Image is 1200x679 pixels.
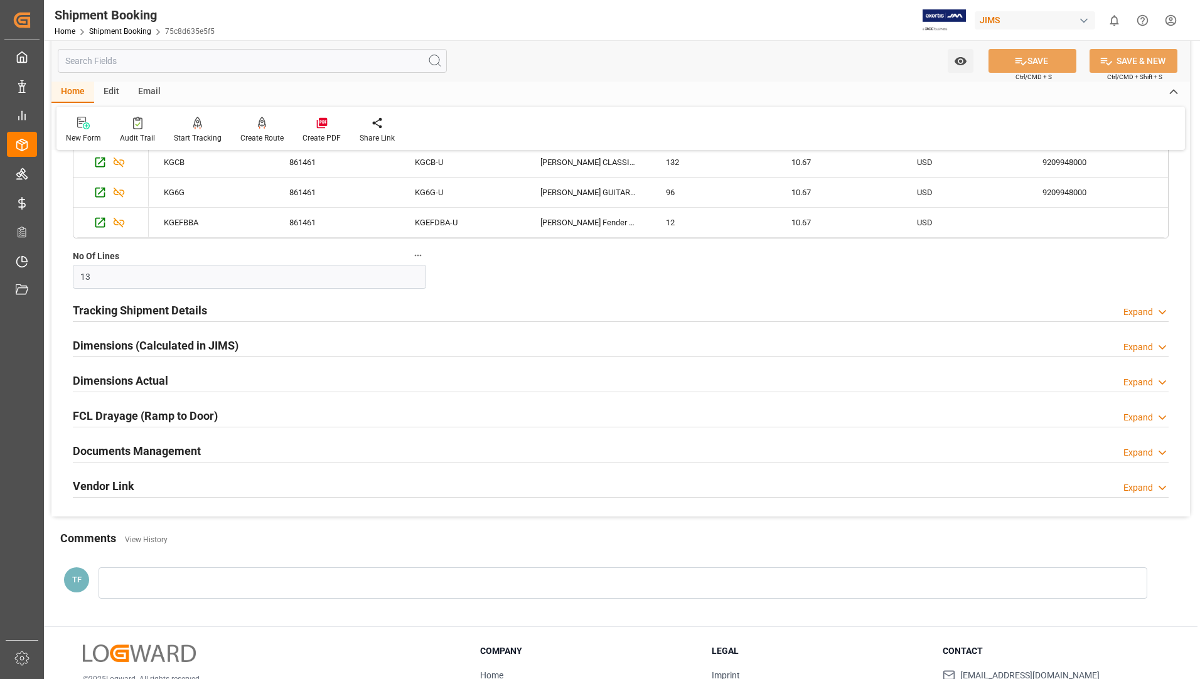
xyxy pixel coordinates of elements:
[1015,72,1052,82] span: Ctrl/CMD + S
[525,208,651,237] div: [PERSON_NAME] Fender Electric Capo
[73,250,119,263] span: No Of Lines
[149,178,274,207] div: KG6G
[943,644,1159,658] h3: Contact
[525,147,651,177] div: [PERSON_NAME] CLASSICAL CAPO BLACK
[240,132,284,144] div: Create Route
[149,147,274,177] div: KGCB
[776,147,902,177] div: 10.67
[73,478,134,495] h2: Vendor Link
[776,208,902,237] div: 10.67
[400,208,525,237] div: KGEFDBA-U
[1100,6,1128,35] button: show 0 new notifications
[975,8,1100,32] button: JIMS
[174,132,222,144] div: Start Tracking
[712,644,928,658] h3: Legal
[73,372,168,389] h2: Dimensions Actual
[129,82,170,103] div: Email
[274,208,400,237] div: 861461
[988,49,1076,73] button: SAVE
[73,302,207,319] h2: Tracking Shipment Details
[149,208,274,237] div: KGEFBBA
[400,147,525,177] div: KGCB-U
[125,535,168,544] a: View History
[776,178,902,207] div: 10.67
[51,82,94,103] div: Home
[923,9,966,31] img: Exertis%20JAM%20-%20Email%20Logo.jpg_1722504956.jpg
[94,82,129,103] div: Edit
[1123,376,1153,389] div: Expand
[303,132,341,144] div: Create PDF
[1128,6,1157,35] button: Help Center
[55,6,215,24] div: Shipment Booking
[1123,446,1153,459] div: Expand
[60,530,116,547] h2: Comments
[73,337,238,354] h2: Dimensions (Calculated in JIMS)
[1123,341,1153,354] div: Expand
[73,208,149,238] div: Press SPACE to select this row.
[651,208,776,237] div: 12
[360,132,395,144] div: Share Link
[902,208,1027,237] div: USD
[410,247,426,264] button: No Of Lines
[651,178,776,207] div: 96
[902,147,1027,177] div: USD
[66,132,101,144] div: New Form
[89,27,151,36] a: Shipment Booking
[73,147,149,178] div: Press SPACE to select this row.
[1123,481,1153,495] div: Expand
[1123,306,1153,319] div: Expand
[400,178,525,207] div: KG6G-U
[274,178,400,207] div: 861461
[1090,49,1177,73] button: SAVE & NEW
[73,407,218,424] h2: FCL Drayage (Ramp to Door)
[948,49,973,73] button: open menu
[274,147,400,177] div: 861461
[55,27,75,36] a: Home
[120,132,155,144] div: Audit Trail
[1027,147,1153,177] div: 9209948000
[1123,411,1153,424] div: Expand
[72,575,82,584] span: TF
[1107,72,1162,82] span: Ctrl/CMD + Shift + S
[73,442,201,459] h2: Documents Management
[525,178,651,207] div: [PERSON_NAME] GUITAR CAPO GOLD
[1027,178,1153,207] div: 9209948000
[902,178,1027,207] div: USD
[480,644,696,658] h3: Company
[58,49,447,73] input: Search Fields
[73,178,149,208] div: Press SPACE to select this row.
[83,644,196,663] img: Logward Logo
[651,147,776,177] div: 132
[975,11,1095,29] div: JIMS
